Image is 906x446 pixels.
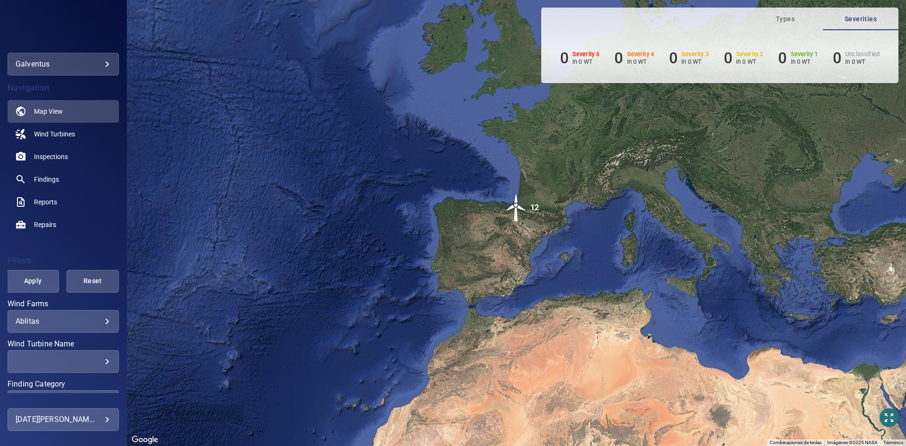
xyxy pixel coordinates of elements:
li: Severity 3 [669,49,709,67]
span: Types [753,13,817,25]
span: Map View [34,107,63,116]
label: Wind Farms [8,300,119,308]
label: Wind Turbine Name [8,340,119,348]
img: windFarmIcon.svg [502,194,530,222]
img: Google [129,434,160,446]
span: Findings [34,175,59,184]
a: findings noActive [8,168,119,191]
a: map active [8,100,119,123]
div: Finding Category [8,390,119,413]
h4: Navigation [8,83,119,93]
div: galventus [8,53,119,76]
li: Severity 5 [560,49,600,67]
p: in 0 WT [791,58,818,65]
button: Combinaciones de teclas [770,439,822,446]
span: Apply [18,275,47,287]
p: in 0 WT [845,58,880,65]
h6: Severity 2 [736,51,763,58]
a: repairs noActive [8,213,119,236]
a: inspections noActive [8,145,119,168]
p: in 0 WT [681,58,709,65]
h6: Severity 1 [791,51,818,58]
p: in 0 WT [736,58,763,65]
li: Severity 4 [614,49,654,67]
h6: Severity 5 [572,51,600,58]
a: windturbines noActive [8,123,119,145]
span: Repairs [34,220,56,229]
a: reports noActive [8,191,119,213]
span: Severities [829,13,893,25]
div: [DATE][PERSON_NAME] [16,412,111,427]
h4: Filters [8,256,119,265]
a: Términos (se abre en una nueva pestaña) [883,440,903,445]
label: Finding Category [8,380,119,388]
button: Reset [67,270,119,293]
h6: Severity 4 [627,51,654,58]
p: in 0 WT [572,58,600,65]
li: Severity 2 [724,49,763,67]
h6: 0 [778,49,787,67]
li: Severity 1 [778,49,818,67]
h6: Unclassified [845,51,880,58]
h6: 0 [669,49,678,67]
p: in 0 WT [627,58,654,65]
li: Severity Unclassified [833,49,880,67]
a: Abre esta zona en Google Maps (se abre en una nueva ventana) [129,434,160,446]
h6: 0 [833,49,841,67]
button: Apply [7,270,59,293]
span: Reports [34,197,57,207]
gmp-advanced-marker: 12 [502,194,530,223]
div: Wind Turbine Name [8,350,119,373]
h6: Severity 3 [681,51,709,58]
div: galventus [16,57,111,72]
span: Wind Turbines [34,129,75,139]
div: Wind Farms [8,310,119,333]
span: Inspections [34,152,68,161]
img: galventus-logo [38,24,89,33]
div: Ablitas [16,317,111,326]
h6: 0 [560,49,569,67]
span: Imágenes ©2025 NASA [827,440,878,445]
h6: 0 [614,49,623,67]
h6: 0 [724,49,732,67]
span: Reset [78,275,107,287]
div: 12 [530,194,539,222]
